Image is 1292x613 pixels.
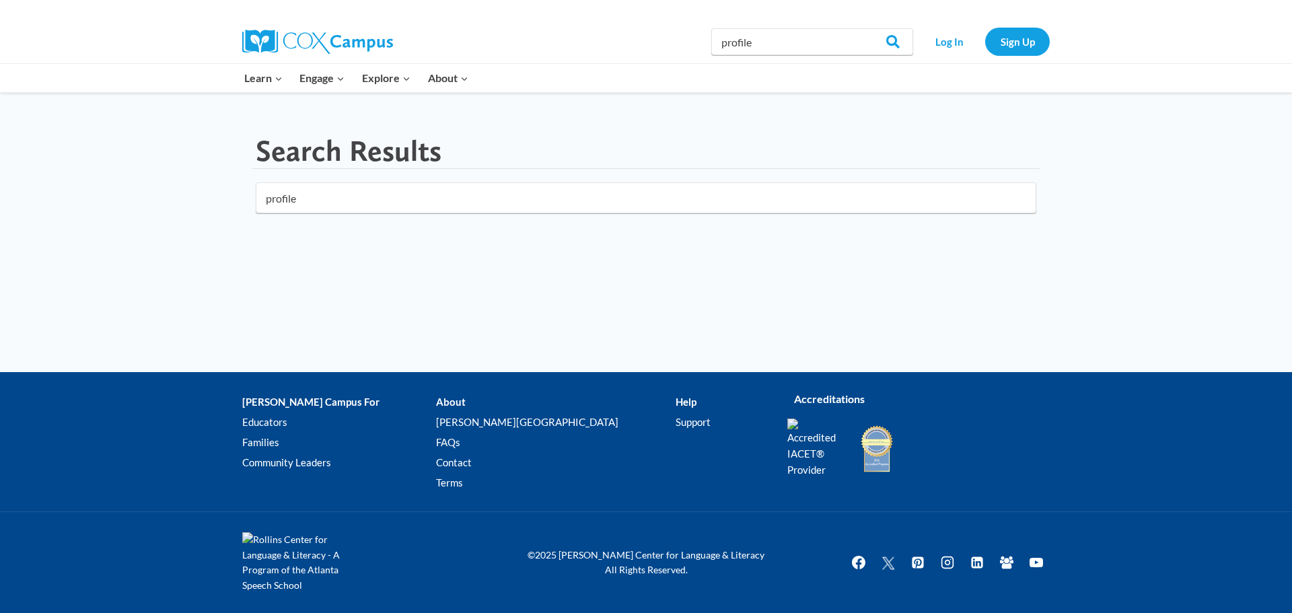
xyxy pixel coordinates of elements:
[875,549,902,576] a: Twitter
[845,549,872,576] a: Facebook
[242,433,436,453] a: Families
[985,28,1050,55] a: Sign Up
[964,549,991,576] a: Linkedin
[242,30,393,54] img: Cox Campus
[880,555,896,571] img: Twitter X icon white
[993,549,1020,576] a: Facebook Group
[256,182,1036,213] input: Search for...
[904,549,931,576] a: Pinterest
[362,69,410,87] span: Explore
[436,473,675,493] a: Terms
[236,64,476,92] nav: Primary Navigation
[934,549,961,576] a: Instagram
[1023,549,1050,576] a: YouTube
[436,453,675,473] a: Contact
[711,28,913,55] input: Search Cox Campus
[244,69,283,87] span: Learn
[920,28,1050,55] nav: Secondary Navigation
[676,412,767,433] a: Support
[794,392,865,405] strong: Accreditations
[436,433,675,453] a: FAQs
[242,532,363,593] img: Rollins Center for Language & Literacy - A Program of the Atlanta Speech School
[428,69,468,87] span: About
[242,453,436,473] a: Community Leaders
[299,69,345,87] span: Engage
[242,412,436,433] a: Educators
[787,419,845,478] img: Accredited IACET® Provider
[860,424,894,474] img: IDA Accredited
[518,548,774,578] p: ©2025 [PERSON_NAME] Center for Language & Literacy All Rights Reserved.
[436,412,675,433] a: [PERSON_NAME][GEOGRAPHIC_DATA]
[920,28,978,55] a: Log In
[256,133,441,169] h1: Search Results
